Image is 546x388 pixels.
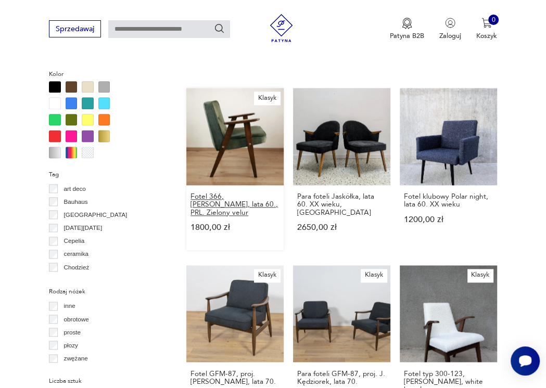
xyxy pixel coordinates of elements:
[297,192,386,216] h3: Para foteli Jaskółka, lata 60. XX wieku, [GEOGRAPHIC_DATA]
[64,197,88,207] p: Bauhaus
[191,224,280,231] p: 1800,00 zł
[49,20,100,37] button: Sprzedawaj
[64,184,86,194] p: art deco
[404,216,493,224] p: 1200,00 zł
[488,15,499,25] div: 0
[297,224,386,231] p: 2650,00 zł
[293,88,390,250] a: Para foteli Jaskółka, lata 60. XX wieku, PolskaPara foteli Jaskółka, lata 60. XX wieku, [GEOGRAPH...
[390,18,424,41] button: Patyna B2B
[445,18,455,28] img: Ikonka użytkownika
[390,31,424,41] p: Patyna B2B
[49,170,164,180] p: Tag
[400,88,497,250] a: Fotel klubowy Polar night, lata 60. XX wiekuFotel klubowy Polar night, lata 60. XX wieku1200,00 zł
[214,23,225,34] button: Szukaj
[404,192,493,209] h3: Fotel klubowy Polar night, lata 60. XX wieku
[191,370,280,386] h3: Fotel GFM-87, proj. [PERSON_NAME], lata 70.
[64,301,75,311] p: inne
[481,18,492,28] img: Ikona koszyka
[264,14,299,42] img: Patyna - sklep z meblami i dekoracjami vintage
[191,192,280,216] h3: Fotel 366, [PERSON_NAME], lata 60., PRL. Zielony velur
[402,18,412,29] img: Ikona medalu
[49,376,164,386] p: Liczba sztuk
[64,262,90,273] p: Chodzież
[49,287,164,297] p: Rodzaj nóżek
[439,31,461,41] p: Zaloguj
[297,370,386,386] h3: Para foteli GFM-87, proj. J. Kędziorek, lata 70.
[64,353,88,364] p: zwężane
[511,346,540,376] iframe: Smartsupp widget button
[476,31,497,41] p: Koszyk
[64,223,103,233] p: [DATE][DATE]
[64,314,89,325] p: obrotowe
[64,236,85,246] p: Cepelia
[49,27,100,33] a: Sprzedawaj
[439,18,461,41] button: Zaloguj
[64,327,81,338] p: proste
[64,249,88,259] p: ceramika
[476,18,497,41] button: 0Koszyk
[390,18,424,41] a: Ikona medaluPatyna B2B
[64,340,78,351] p: płozy
[49,69,164,80] p: Kolor
[186,88,284,250] a: KlasykFotel 366, Chierowski, lata 60., PRL. Zielony velurFotel 366, [PERSON_NAME], lata 60., PRL....
[64,275,87,286] p: Ćmielów
[64,210,128,220] p: [GEOGRAPHIC_DATA]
